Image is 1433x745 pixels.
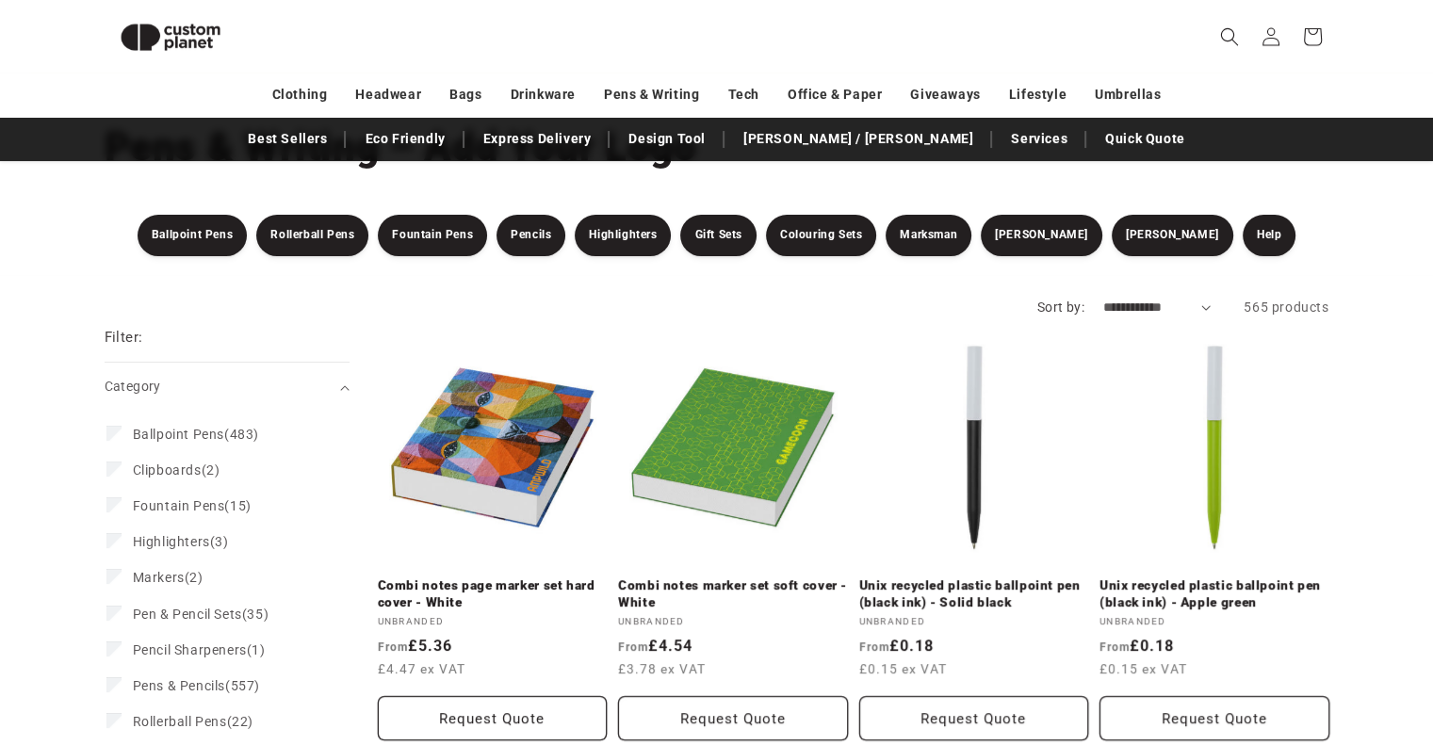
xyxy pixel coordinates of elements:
[238,122,336,155] a: Best Sellers
[133,677,260,694] span: (557)
[105,327,143,348] h2: Filter:
[133,606,269,623] span: (35)
[1339,655,1433,745] iframe: Chat Widget
[981,215,1102,256] a: [PERSON_NAME]
[105,379,161,394] span: Category
[378,696,608,740] button: Request Quote
[133,642,247,657] span: Pencil Sharpeners
[788,78,882,111] a: Office & Paper
[133,713,253,730] span: (22)
[133,607,242,622] span: Pen & Pencil Sets
[133,533,229,550] span: (3)
[497,215,565,256] a: Pencils
[680,215,756,256] a: Gift Sets
[766,215,876,256] a: Colouring Sets
[1096,122,1195,155] a: Quick Quote
[1009,78,1067,111] a: Lifestyle
[449,78,481,111] a: Bags
[133,569,204,586] span: (2)
[1112,215,1233,256] a: [PERSON_NAME]
[272,78,328,111] a: Clothing
[618,577,848,610] a: Combi notes marker set soft cover - White
[604,78,699,111] a: Pens & Writing
[859,696,1089,740] button: Request Quote
[727,78,758,111] a: Tech
[355,78,421,111] a: Headwear
[133,497,252,514] span: (15)
[67,215,1367,256] nav: Pens & Writing Filters
[133,678,225,693] span: Pens & Pencils
[138,215,247,256] a: Ballpoint Pens
[133,426,259,443] span: (483)
[1001,122,1077,155] a: Services
[105,363,350,411] summary: Category (0 selected)
[378,215,487,256] a: Fountain Pens
[575,215,671,256] a: Highlighters
[105,8,236,67] img: Custom Planet
[1099,577,1329,610] a: Unix recycled plastic ballpoint pen (black ink) - Apple green
[1244,300,1328,315] span: 565 products
[256,215,368,256] a: Rollerball Pens
[474,122,601,155] a: Express Delivery
[133,534,210,549] span: Highlighters
[618,696,848,740] button: Request Quote
[1095,78,1161,111] a: Umbrellas
[1243,215,1295,256] a: Help
[378,577,608,610] a: Combi notes page marker set hard cover - White
[1037,300,1084,315] label: Sort by:
[133,462,202,478] span: Clipboards
[355,122,454,155] a: Eco Friendly
[886,215,971,256] a: Marksman
[910,78,980,111] a: Giveaways
[1099,696,1329,740] button: Request Quote
[619,122,715,155] a: Design Tool
[133,462,220,478] span: (2)
[511,78,576,111] a: Drinkware
[734,122,983,155] a: [PERSON_NAME] / [PERSON_NAME]
[133,641,266,658] span: (1)
[859,577,1089,610] a: Unix recycled plastic ballpoint pen (black ink) - Solid black
[133,498,225,513] span: Fountain Pens
[133,427,224,442] span: Ballpoint Pens
[133,714,227,729] span: Rollerball Pens
[133,570,185,585] span: Markers
[1209,16,1250,57] summary: Search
